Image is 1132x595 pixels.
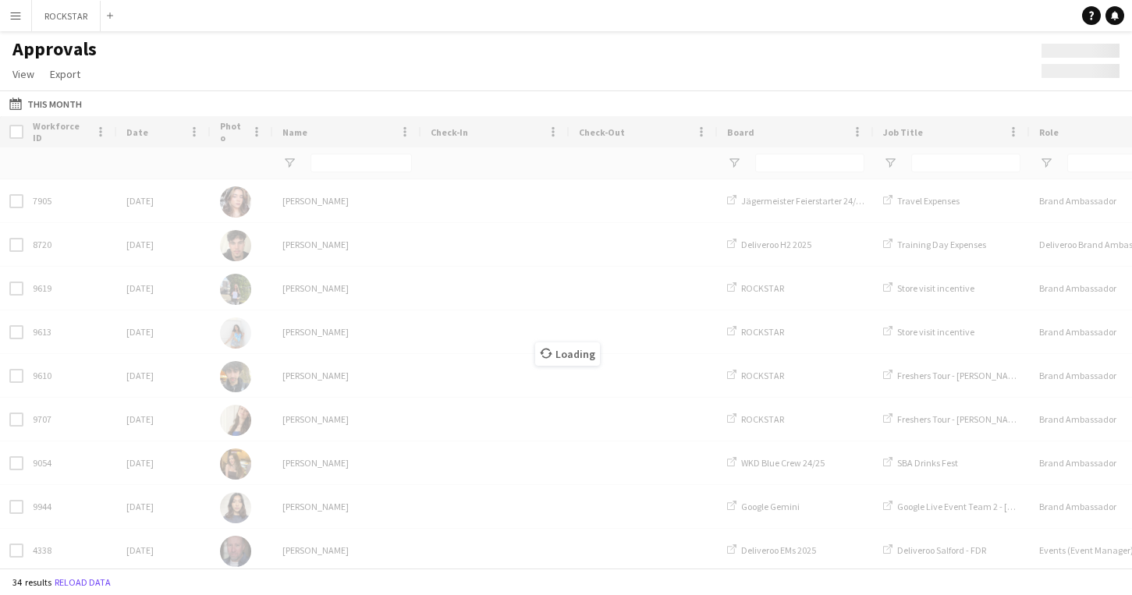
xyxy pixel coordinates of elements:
span: Loading [535,342,600,366]
span: View [12,67,34,81]
span: Export [50,67,80,81]
a: Export [44,64,87,84]
button: This Month [6,94,85,113]
button: Reload data [51,574,114,591]
button: ROCKSTAR [32,1,101,31]
a: View [6,64,41,84]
